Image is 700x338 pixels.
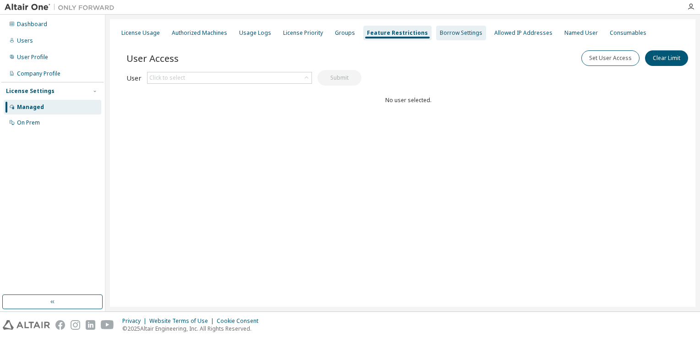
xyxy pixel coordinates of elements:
div: Feature Restrictions [367,29,428,37]
div: Cookie Consent [217,317,264,325]
button: Submit [317,70,361,86]
div: License Settings [6,87,55,95]
span: User Access [126,52,179,65]
p: © 2025 Altair Engineering, Inc. All Rights Reserved. [122,325,264,333]
div: Click to select [149,74,185,82]
div: Click to select [148,72,312,83]
div: License Usage [121,29,160,37]
button: Clear Limit [645,50,688,66]
div: Users [17,37,33,44]
div: Dashboard [17,21,47,28]
img: altair_logo.svg [3,320,50,330]
div: Named User [564,29,598,37]
img: youtube.svg [101,320,114,330]
div: Website Terms of Use [149,317,217,325]
div: Privacy [122,317,149,325]
div: Consumables [610,29,646,37]
div: Borrow Settings [440,29,482,37]
div: User Profile [17,54,48,61]
div: Authorized Machines [172,29,227,37]
button: Set User Access [581,50,640,66]
label: User [126,74,142,82]
img: facebook.svg [55,320,65,330]
div: Company Profile [17,70,60,77]
div: Allowed IP Addresses [494,29,552,37]
img: linkedin.svg [86,320,95,330]
div: On Prem [17,119,40,126]
div: Managed [17,104,44,111]
img: Altair One [5,3,119,12]
img: instagram.svg [71,320,80,330]
div: Usage Logs [239,29,271,37]
div: No user selected. [126,97,690,104]
div: Groups [335,29,355,37]
div: License Priority [283,29,323,37]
